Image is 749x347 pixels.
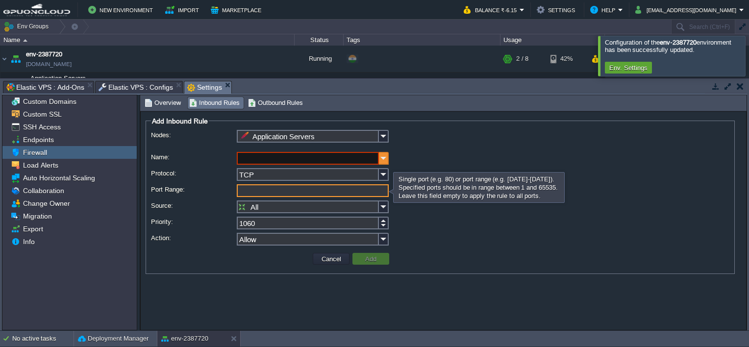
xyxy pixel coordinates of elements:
[161,334,208,344] button: env-2387720
[23,39,27,42] img: AMDAwAAAACH5BAEAAAAALAAAAAABAAEAAAICRAEAOw==
[21,186,66,195] a: Collaboration
[26,50,62,59] a: env-2387720
[660,39,696,46] b: env-2387720
[1,34,294,46] div: Name
[635,4,739,16] button: [EMAIL_ADDRESS][DOMAIN_NAME]
[211,4,264,16] button: Marketplace
[151,233,236,243] label: Action:
[590,4,618,16] button: Help
[516,46,528,72] div: 2 / 8
[26,59,72,69] a: [DOMAIN_NAME]
[21,212,53,221] a: Migration
[88,4,156,16] button: New Environment
[396,173,562,201] div: Single port (e.g. 80) or port range (e.g. [DATE]-[DATE]). Specified ports should be in range betw...
[6,81,84,93] span: Elastic VPS : Add-Ons
[165,4,202,16] button: Import
[151,217,236,227] label: Priority:
[606,63,650,72] button: Env. Settings
[550,46,582,72] div: 42%
[13,73,27,92] img: AMDAwAAAACH5BAEAAAAALAAAAAABAAEAAAICRAEAOw==
[605,39,731,53] span: Configuration of the environment has been successfully updated.
[21,97,78,106] a: Custom Domains
[464,4,520,16] button: Balance ₹-6.15
[344,34,500,46] div: Tags
[21,173,97,182] a: Auto Horizontal Scaling
[7,73,13,92] img: AMDAwAAAACH5BAEAAAAALAAAAAABAAEAAAICRAEAOw==
[21,148,49,157] a: Firewall
[295,46,344,72] div: Running
[21,224,45,233] a: Export
[21,161,60,170] a: Load Alerts
[21,123,62,131] a: SSH Access
[151,200,236,211] label: Source:
[151,168,236,178] label: Protocol:
[501,34,604,46] div: Usage
[21,135,55,144] a: Endpoints
[99,81,173,93] span: Elastic VPS : Configs
[151,184,236,195] label: Port Range:
[295,34,343,46] div: Status
[319,254,344,263] button: Cancel
[248,98,303,108] span: Outbound Rules
[21,199,72,208] a: Change Owner
[189,98,240,108] span: Inbound Rules
[145,98,181,108] span: Overview
[9,46,23,72] img: AMDAwAAAACH5BAEAAAAALAAAAAABAAEAAAICRAEAOw==
[12,331,74,347] div: No active tasks
[152,117,208,125] span: Add Inbound Rule
[362,254,379,263] button: Add
[3,4,70,16] img: GPUonCLOUD
[187,81,222,94] span: Settings
[21,110,63,119] a: Custom SSL
[151,130,236,140] label: Nodes:
[537,4,578,16] button: Settings
[21,237,36,246] a: Info
[0,46,8,72] img: AMDAwAAAACH5BAEAAAAALAAAAAABAAEAAAICRAEAOw==
[29,74,87,82] a: Application Servers
[151,152,236,162] label: Name:
[78,334,149,344] button: Deployment Manager
[3,20,52,33] button: Env Groups
[516,73,528,92] div: 1 / 4
[550,73,582,92] div: 38%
